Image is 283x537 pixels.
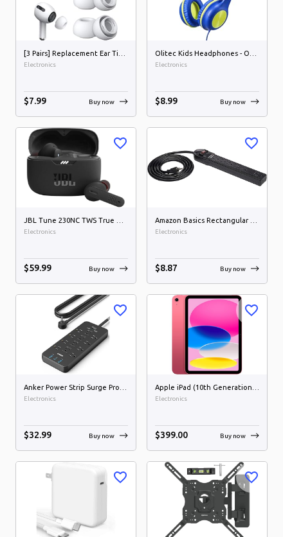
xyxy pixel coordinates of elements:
span: $ 32.99 [24,430,51,441]
span: $ 8.87 [155,263,178,274]
p: Buy now [220,265,246,274]
span: Electronics [155,394,259,405]
h6: JBL Tune 230NC TWS True Wireless In-Ear Noise Cancelling Headphones - Black, Small [24,216,128,227]
span: $ 399.00 [155,430,188,441]
span: Electronics [155,227,259,238]
h6: Amazon Basics Rectangular 6-Outlet Surge Protector Power Strip, 6-Foot Long Cord, 790 Joule - Black [155,216,259,227]
p: Buy now [89,432,114,441]
h6: Olitec Kids Headphones - Over-Ear Headphones for Kids, and Teen, Ideal Headphones for Kids for Sc... [155,49,259,60]
span: $ 7.99 [24,96,46,107]
p: Buy now [220,98,246,107]
img: Amazon Basics Rectangular 6-Outlet Surge Protector Power Strip, 6-Foot Long Cord, 790 Joule - Bla... [147,128,267,208]
h6: Anker Power Strip Surge Protector (2100J), 12 Outlets with 2 USB A and 1 USB C Port for Multiple ... [24,383,128,394]
h6: [3 Pairs] Replacement Ear Tips for Airpods Pro and Airpods Pro 2nd Generation with Noise Reductio... [24,49,128,60]
span: $ 59.99 [24,263,51,274]
span: Electronics [155,60,259,71]
span: $ 8.99 [155,96,178,107]
span: Electronics [24,394,128,405]
p: Buy now [89,98,114,107]
h6: Apple iPad (10th Generation): with A14 Bionic chip, 10.9-inch Liquid Retina Display, 64GB, Wi-Fi ... [155,383,259,394]
span: Electronics [24,60,128,71]
img: JBL Tune 230NC TWS True Wireless In-Ear Noise Cancelling Headphones - Black, Small image [16,128,136,208]
img: Apple iPad (10th Generation): with A14 Bionic chip, 10.9-inch Liquid Retina Display, 64GB, Wi-Fi ... [147,295,267,375]
p: Buy now [89,265,114,274]
p: Buy now [220,432,246,441]
img: Anker Power Strip Surge Protector (2100J), 12 Outlets with 2 USB A and 1 USB C Port for Multiple ... [16,295,136,375]
span: Electronics [24,227,128,238]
